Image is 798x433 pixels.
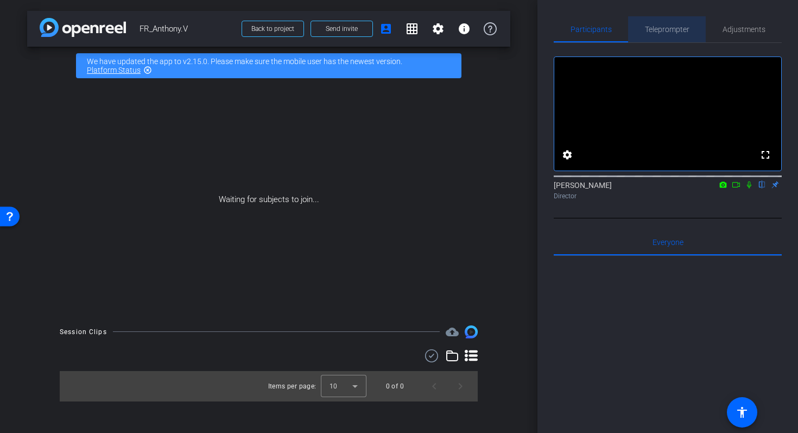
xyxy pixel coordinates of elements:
[251,25,294,33] span: Back to project
[386,381,404,392] div: 0 of 0
[458,22,471,35] mat-icon: info
[421,373,447,399] button: Previous page
[432,22,445,35] mat-icon: settings
[143,66,152,74] mat-icon: highlight_off
[446,325,459,338] span: Destinations for your clips
[406,22,419,35] mat-icon: grid_on
[571,26,612,33] span: Participants
[140,18,235,40] span: FR_Anthony.V
[87,66,141,74] a: Platform Status
[76,53,461,78] div: We have updated the app to v2.15.0. Please make sure the mobile user has the newest version.
[60,327,107,337] div: Session Clips
[447,373,473,399] button: Next page
[723,26,765,33] span: Adjustments
[736,406,749,419] mat-icon: accessibility
[756,179,769,189] mat-icon: flip
[561,148,574,161] mat-icon: settings
[379,22,392,35] mat-icon: account_box
[759,148,772,161] mat-icon: fullscreen
[645,26,689,33] span: Teleprompter
[27,85,510,315] div: Waiting for subjects to join...
[554,180,782,201] div: [PERSON_NAME]
[465,325,478,338] img: Session clips
[242,21,304,37] button: Back to project
[268,381,316,392] div: Items per page:
[40,18,126,37] img: app-logo
[554,191,782,201] div: Director
[653,239,683,246] span: Everyone
[446,325,459,338] mat-icon: cloud_upload
[311,21,373,37] button: Send invite
[326,24,358,33] span: Send invite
